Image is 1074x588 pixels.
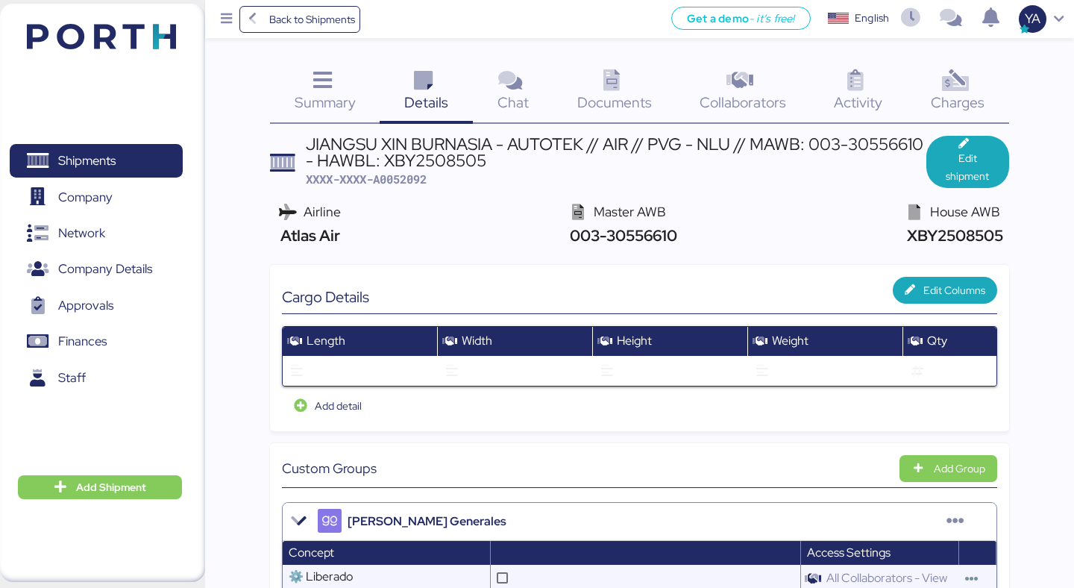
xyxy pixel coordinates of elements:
span: Approvals [58,295,113,316]
span: 003-30556610 [566,225,677,245]
span: XBY2508505 [902,225,1002,245]
span: Edit Columns [923,281,985,299]
a: Approvals [10,289,183,323]
button: Menu [214,7,239,32]
a: Finances [10,325,183,359]
span: Shipments [58,150,116,172]
span: Atlas Air [276,225,339,245]
span: Custom Groups [282,458,377,478]
a: Network [10,216,183,251]
span: Back to Shipments [269,10,355,28]
span: Weight [772,333,808,348]
span: Width [462,333,492,348]
a: Company [10,180,183,214]
span: XXXX-XXXX-A0052092 [306,172,427,187]
span: Network [58,222,105,244]
span: Summary [295,93,356,112]
span: Edit shipment [938,149,996,185]
span: Master AWB [594,203,666,220]
span: Company Details [58,258,152,280]
span: [PERSON_NAME] Generales [348,513,506,531]
div: English [855,10,889,26]
span: Company [58,187,113,208]
span: Length [307,333,345,348]
span: Height [617,333,652,348]
span: Collaborators [700,93,786,112]
div: Cargo Details [282,288,639,306]
span: Details [404,93,448,112]
span: Add detail [315,397,362,415]
span: Qty [927,333,947,348]
span: ⚙️ Liberado [289,569,353,584]
a: Company Details [10,252,183,287]
span: Documents [577,93,652,112]
span: Concept [289,545,334,560]
span: Airline [304,203,341,220]
button: Add Shipment [18,475,182,499]
span: Staff [58,367,86,389]
button: Edit shipment [926,136,1008,188]
span: Activity [834,93,882,112]
div: Add Group [934,460,985,478]
span: Add Shipment [76,478,146,496]
span: Finances [58,331,107,352]
span: Access Settings [807,545,891,560]
button: Add Group [899,455,997,482]
a: Staff [10,361,183,395]
button: Edit Columns [893,277,997,304]
span: Chat [497,93,529,112]
span: Charges [931,93,984,112]
a: Shipments [10,144,183,178]
div: JIANGSU XIN BURNASIA - AUTOTEK // AIR // PVG - NLU // MAWB: 003-30556610 - HAWBL: XBY2508505 [306,136,926,169]
span: House AWB [930,203,1000,220]
span: YA [1025,9,1040,28]
a: Back to Shipments [239,6,361,33]
button: Add detail [282,392,374,419]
